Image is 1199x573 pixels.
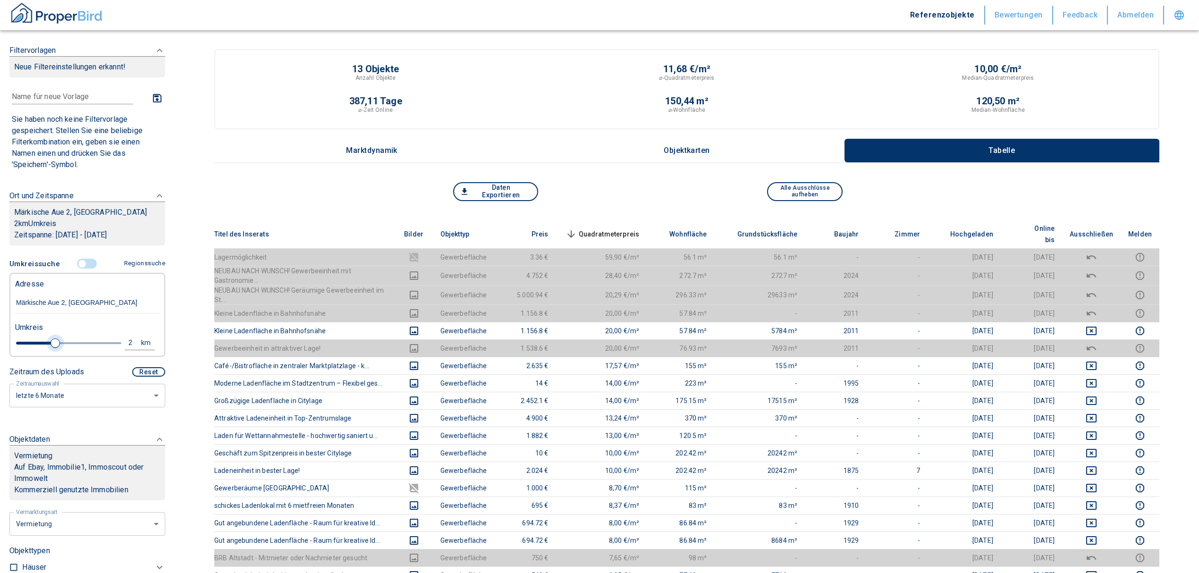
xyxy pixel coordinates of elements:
[1001,304,1062,322] td: [DATE]
[9,511,165,536] div: letzte 6 Monate
[556,248,647,266] td: 59,90 €/m²
[866,322,928,339] td: -
[556,549,647,566] td: 7,65 €/m²
[647,304,715,322] td: 57.84 m²
[352,64,399,74] p: 13 Objekte
[971,106,1025,114] p: Median-Wohnfläche
[647,444,715,462] td: 202.42 m²
[214,462,395,479] th: Ladeneinheit in bester Lage!
[805,531,866,549] td: 1929
[9,1,104,25] img: ProperBird Logo and Home Button
[928,444,1001,462] td: [DATE]
[715,531,805,549] td: 8684 m²
[556,339,647,357] td: 20,00 €/m²
[866,531,928,549] td: -
[1128,552,1152,564] button: report this listing
[928,285,1001,304] td: [DATE]
[564,228,640,240] span: Quadratmeterpreis
[1070,308,1113,319] button: deselect this listing
[805,392,866,409] td: 1928
[866,339,928,357] td: -
[647,479,715,497] td: 115 m²
[1001,374,1062,392] td: [DATE]
[647,285,715,304] td: 296.33 m²
[9,45,56,56] p: Filtervorlagen
[556,374,647,392] td: 14,00 €/m²
[805,304,866,322] td: 2011
[403,413,425,424] button: images
[1070,270,1113,281] button: deselect this listing
[715,374,805,392] td: -
[715,285,805,304] td: 29633 m²
[495,339,556,357] td: 1.538.6 €
[715,304,805,322] td: -
[1128,447,1152,459] button: report this listing
[358,106,392,114] p: ⌀-Zeit Online
[556,392,647,409] td: 14,00 €/m²
[433,248,495,266] td: Gewerbefläche
[715,339,805,357] td: 7693 m²
[433,374,495,392] td: Gewerbefläche
[144,337,152,349] div: km
[1128,465,1152,476] button: report this listing
[1128,343,1152,354] button: report this listing
[647,409,715,427] td: 370 m²
[928,339,1001,357] td: [DATE]
[433,339,495,357] td: Gewerbefläche
[120,255,165,272] button: Regionssuche
[928,409,1001,427] td: [DATE]
[1128,360,1152,371] button: report this listing
[715,462,805,479] td: 20242 m²
[928,514,1001,531] td: [DATE]
[214,409,395,427] th: Attraktive Ladeneinheit in Top-Zentrumslage
[1070,252,1113,263] button: deselect this listing
[556,497,647,514] td: 8,37 €/m²
[805,427,866,444] td: -
[866,479,928,497] td: -
[349,96,402,106] p: 387,11 Tage
[453,182,538,201] button: Daten Exportieren
[14,484,160,496] p: Kommerziell genutzte Immobilien
[866,357,928,374] td: -
[1001,322,1062,339] td: [DATE]
[214,531,395,549] th: Gut angebundene Ladenfläche - Raum für kreative Id...
[495,392,556,409] td: 2.452.1 €
[1128,252,1152,263] button: report this listing
[962,74,1034,82] p: Median-Quadratmeterpreis
[403,430,425,441] button: images
[819,228,859,240] span: Baujahr
[1001,479,1062,497] td: [DATE]
[715,248,805,266] td: 56.1 m²
[15,292,160,314] input: Adresse ändern
[978,146,1025,155] p: Tabelle
[556,304,647,322] td: 20,00 €/m²
[647,531,715,549] td: 86.84 m²
[805,374,866,392] td: 1995
[495,531,556,549] td: 694.72 €
[214,139,1159,162] div: wrapped label tabs example
[715,444,805,462] td: 20242 m²
[403,465,425,476] button: images
[403,343,425,354] button: images
[805,357,866,374] td: -
[403,360,425,371] button: images
[9,255,64,273] button: Umkreissuche
[1128,482,1152,494] button: report this listing
[1070,360,1113,371] button: deselect this listing
[928,497,1001,514] td: [DATE]
[1070,343,1113,354] button: deselect this listing
[9,190,74,202] p: Ort und Zeitspanne
[403,535,425,546] button: images
[976,96,1020,106] p: 120,50 m²
[14,462,160,484] p: Auf Ebay, Immobilie1, Immoscout oder Immowelt
[214,266,395,285] th: NEUBAU NACH WUNSCH! Gewerbeeinheit mit Gastronomie...
[495,444,556,462] td: 10 €
[1070,535,1113,546] button: deselect this listing
[665,96,709,106] p: 150,44 m²
[1128,325,1152,337] button: report this listing
[12,114,163,170] p: Sie haben noch keine Filtervorlage gespeichert. Stellen Sie eine beliebige Filterkombination ein,...
[1121,220,1159,249] th: Melden
[495,479,556,497] td: 1.000 €
[395,220,433,249] th: Bilder
[805,514,866,531] td: 1929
